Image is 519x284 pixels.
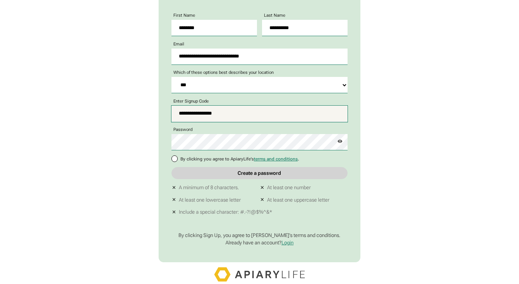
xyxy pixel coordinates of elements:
li: At least one number [260,183,348,192]
p: Which of these options best describes your location [171,70,276,75]
p: Already have an account? [171,240,348,246]
li: A minimum of 8 characters. [171,183,260,192]
li: Include a special character: #.-?!@$%^&* [171,207,348,216]
p: By clicking Sign Up, you agree to [PERSON_NAME]’s terms and conditions. [171,232,348,239]
span: By clicking you agree to ApiaryLife's . [180,156,299,162]
label: Last Name [262,13,288,18]
a: Login [281,240,294,246]
li: At least one uppercase letter [260,195,348,204]
li: At least one lowercase letter [171,195,260,204]
a: terms and conditions [254,156,298,162]
form: signup-redbull [171,5,348,226]
a: Create a password [171,167,348,179]
label: Enter Signup Code [171,99,211,104]
label: Password [171,127,195,132]
label: First Name [171,13,197,18]
label: Email [171,42,187,47]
